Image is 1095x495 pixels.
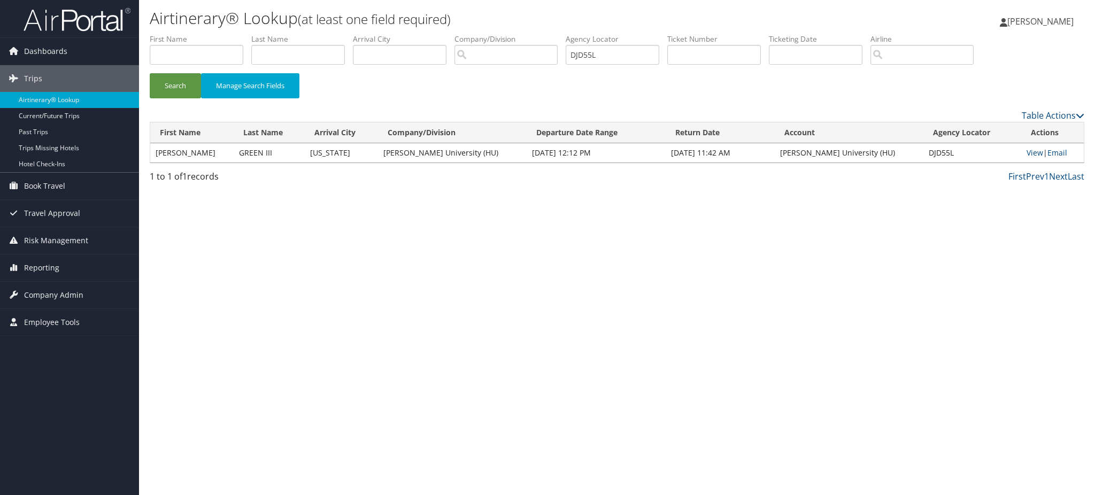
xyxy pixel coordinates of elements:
[24,282,83,308] span: Company Admin
[1027,148,1043,158] a: View
[378,143,527,163] td: [PERSON_NAME] University (HU)
[1000,5,1084,37] a: [PERSON_NAME]
[870,34,982,44] label: Airline
[666,122,775,143] th: Return Date: activate to sort column ascending
[1007,16,1074,27] span: [PERSON_NAME]
[1022,110,1084,121] a: Table Actions
[150,170,372,188] div: 1 to 1 of records
[24,200,80,227] span: Travel Approval
[1047,148,1067,158] a: Email
[1008,171,1026,182] a: First
[454,34,566,44] label: Company/Division
[182,171,187,182] span: 1
[234,122,305,143] th: Last Name: activate to sort column ascending
[234,143,305,163] td: GREEN III
[566,34,667,44] label: Agency Locator
[305,143,378,163] td: [US_STATE]
[24,254,59,281] span: Reporting
[24,309,80,336] span: Employee Tools
[298,10,451,28] small: (at least one field required)
[923,122,1021,143] th: Agency Locator: activate to sort column ascending
[150,122,234,143] th: First Name: activate to sort column ascending
[527,122,665,143] th: Departure Date Range: activate to sort column ascending
[150,143,234,163] td: [PERSON_NAME]
[1021,143,1084,163] td: |
[1044,171,1049,182] a: 1
[923,143,1021,163] td: DJD55L
[150,34,251,44] label: First Name
[1068,171,1084,182] a: Last
[667,34,769,44] label: Ticket Number
[24,7,130,32] img: airportal-logo.png
[666,143,775,163] td: [DATE] 11:42 AM
[305,122,378,143] th: Arrival City: activate to sort column ascending
[150,7,773,29] h1: Airtinerary® Lookup
[24,173,65,199] span: Book Travel
[201,73,299,98] button: Manage Search Fields
[527,143,665,163] td: [DATE] 12:12 PM
[1049,171,1068,182] a: Next
[353,34,454,44] label: Arrival City
[769,34,870,44] label: Ticketing Date
[251,34,353,44] label: Last Name
[24,227,88,254] span: Risk Management
[24,38,67,65] span: Dashboards
[150,73,201,98] button: Search
[1021,122,1084,143] th: Actions
[24,65,42,92] span: Trips
[775,143,923,163] td: [PERSON_NAME] University (HU)
[1026,171,1044,182] a: Prev
[775,122,923,143] th: Account: activate to sort column ascending
[378,122,527,143] th: Company/Division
